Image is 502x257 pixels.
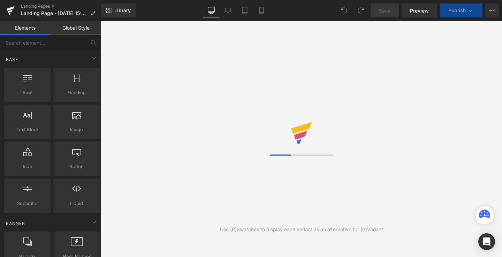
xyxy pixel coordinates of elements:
[21,10,88,16] span: Landing Page - [DATE] 15:54:49
[55,163,98,170] span: Button
[448,8,466,13] span: Publish
[5,220,26,227] span: Banner
[478,233,495,250] div: Open Intercom Messenger
[220,3,236,17] a: Laptop
[220,226,383,233] div: Use (P)Swatches to display each variant as an alternative for (P)Variant
[203,3,220,17] a: Desktop
[55,200,98,207] span: Liquid
[410,7,429,14] span: Preview
[55,89,98,96] span: Heading
[55,126,98,133] span: Image
[402,3,437,17] a: Preview
[6,89,48,96] span: Row
[114,7,131,14] span: Library
[485,3,499,17] button: More
[236,3,253,17] a: Tablet
[253,3,270,17] a: Mobile
[101,3,136,17] a: New Library
[21,3,101,9] a: Landing Pages
[6,163,48,170] span: Icon
[354,3,368,17] button: Redo
[6,200,48,207] span: Separator
[379,7,390,14] span: Save
[5,56,19,63] span: Base
[440,3,482,17] button: Publish
[337,3,351,17] button: Undo
[51,21,101,35] a: Global Style
[6,126,48,133] span: Text Block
